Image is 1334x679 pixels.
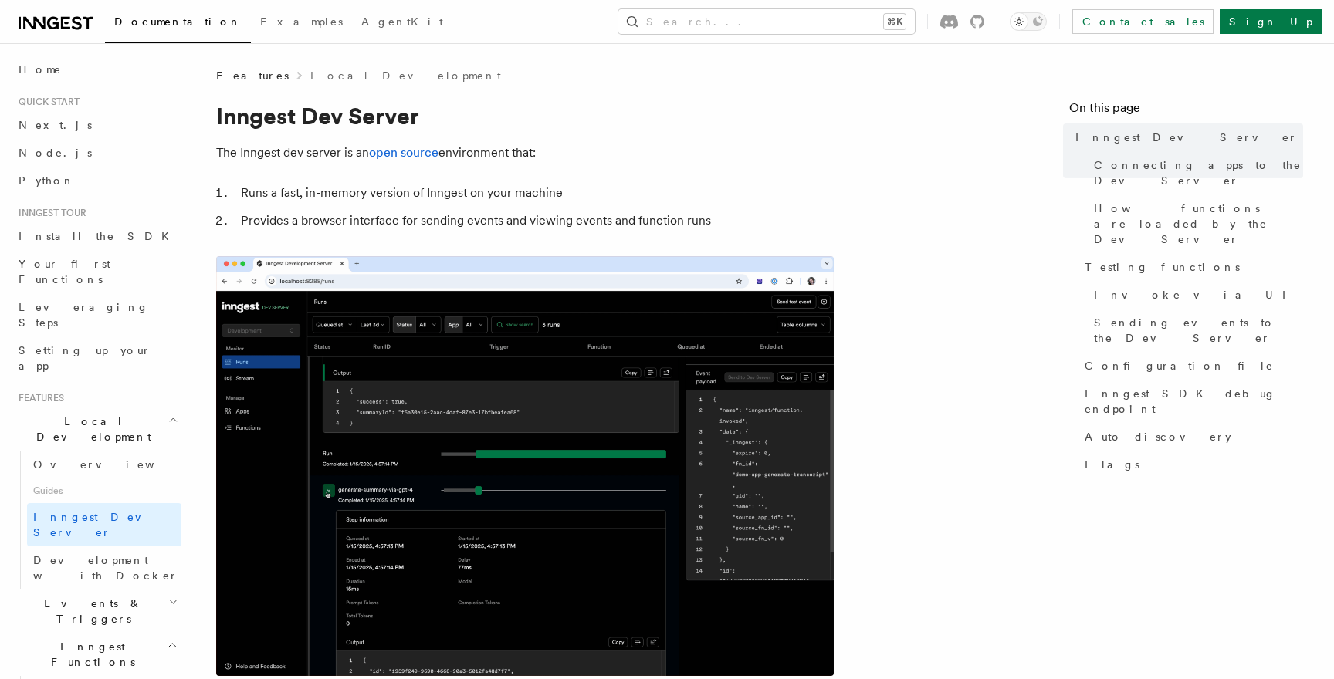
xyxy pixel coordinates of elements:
a: Next.js [12,111,181,139]
a: Your first Functions [12,250,181,293]
p: The Inngest dev server is an environment that: [216,142,834,164]
div: Local Development [12,451,181,589]
a: How functions are loaded by the Dev Server [1088,194,1303,253]
span: Next.js [19,119,92,131]
span: Local Development [12,414,168,444]
span: Events & Triggers [12,596,168,627]
a: Examples [251,5,352,42]
button: Local Development [12,407,181,451]
span: Inngest Functions [12,639,167,670]
span: Quick start [12,96,80,108]
a: Contact sales [1072,9,1214,34]
a: Sending events to the Dev Server [1088,309,1303,352]
span: Overview [33,458,192,471]
span: Connecting apps to the Dev Server [1094,157,1303,188]
span: Sending events to the Dev Server [1094,315,1303,346]
a: Local Development [310,68,501,83]
a: Flags [1078,451,1303,478]
button: Events & Triggers [12,589,181,633]
span: Leveraging Steps [19,301,149,329]
a: Inngest Dev Server [27,503,181,546]
span: Examples [260,15,343,28]
span: Inngest Dev Server [33,511,165,539]
h4: On this page [1069,99,1303,123]
a: Install the SDK [12,222,181,250]
button: Toggle dark mode [1010,12,1047,31]
button: Search...⌘K [618,9,915,34]
img: Dev Server Demo [216,256,834,676]
span: Invoke via UI [1094,287,1299,302]
span: AgentKit [361,15,443,28]
a: Home [12,56,181,83]
span: Development with Docker [33,554,178,582]
span: Inngest SDK debug endpoint [1085,386,1303,417]
span: Documentation [114,15,242,28]
span: Guides [27,478,181,503]
a: Python [12,167,181,194]
span: Node.js [19,147,92,159]
span: Features [216,68,289,83]
span: Home [19,62,62,77]
span: Inngest Dev Server [1075,130,1298,145]
a: Leveraging Steps [12,293,181,336]
a: AgentKit [352,5,452,42]
span: Configuration file [1085,358,1274,373]
a: Connecting apps to the Dev Server [1088,151,1303,194]
a: Documentation [105,5,251,43]
a: Overview [27,451,181,478]
span: Flags [1085,457,1139,472]
li: Provides a browser interface for sending events and viewing events and function runs [236,210,834,231]
span: How functions are loaded by the Dev Server [1094,201,1303,247]
a: Testing functions [1078,253,1303,281]
button: Inngest Functions [12,633,181,676]
a: Development with Docker [27,546,181,589]
span: Setting up your app [19,344,151,372]
span: Auto-discovery [1085,429,1231,444]
span: Python [19,174,75,187]
a: open source [369,145,438,160]
a: Inngest SDK debug endpoint [1078,380,1303,423]
h1: Inngest Dev Server [216,102,834,130]
span: Install the SDK [19,230,178,242]
span: Testing functions [1085,259,1240,275]
a: Auto-discovery [1078,423,1303,451]
span: Features [12,392,64,404]
a: Invoke via UI [1088,281,1303,309]
a: Configuration file [1078,352,1303,380]
a: Node.js [12,139,181,167]
a: Inngest Dev Server [1069,123,1303,151]
a: Setting up your app [12,336,181,380]
span: Your first Functions [19,258,110,285]
kbd: ⌘K [884,14,906,29]
a: Sign Up [1220,9,1322,34]
li: Runs a fast, in-memory version of Inngest on your machine [236,182,834,204]
span: Inngest tour [12,207,86,219]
